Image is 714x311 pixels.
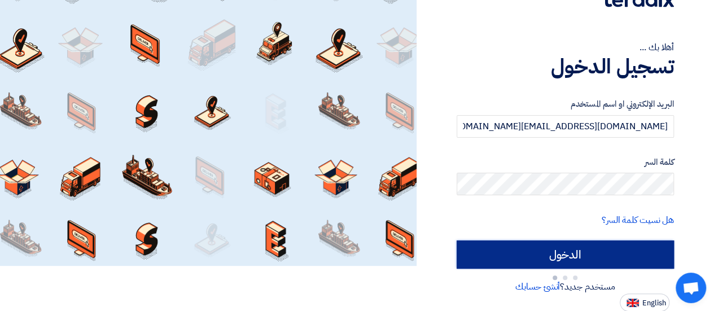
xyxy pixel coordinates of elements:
input: الدخول [457,240,674,269]
a: هل نسيت كلمة السر؟ [602,213,674,227]
input: أدخل بريد العمل الإلكتروني او اسم المستخدم الخاص بك ... [457,115,674,138]
h1: تسجيل الدخول [457,54,674,79]
div: أهلا بك ... [457,41,674,54]
div: مستخدم جديد؟ [457,280,674,294]
label: البريد الإلكتروني او اسم المستخدم [457,98,674,111]
a: أنشئ حسابك [515,280,560,294]
img: en-US.png [627,299,639,307]
label: كلمة السر [457,156,674,169]
div: Open chat [676,273,706,303]
span: English [642,299,666,307]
